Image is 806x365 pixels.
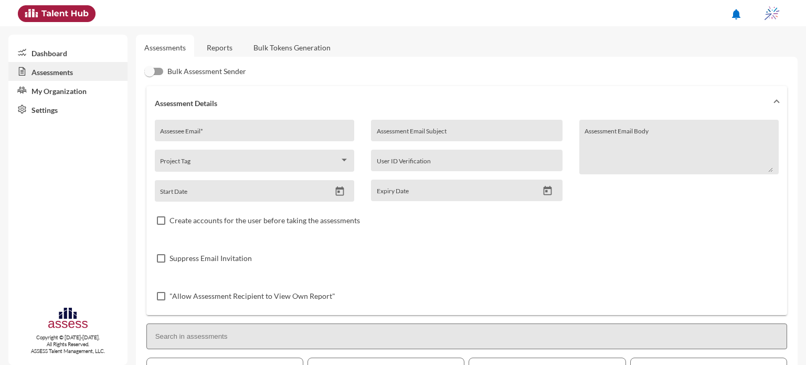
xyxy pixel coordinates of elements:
[167,65,246,78] span: Bulk Assessment Sender
[8,43,128,62] a: Dashboard
[146,120,787,315] div: Assessment Details
[8,100,128,119] a: Settings
[144,43,186,52] a: Assessments
[169,290,335,303] span: "Allow Assessment Recipient to View Own Report"
[47,306,89,332] img: assesscompany-logo.png
[169,252,252,265] span: Suppress Email Invitation
[146,324,787,349] input: Search in assessments
[538,185,557,196] button: Open calendar
[146,86,787,120] mat-expansion-panel-header: Assessment Details
[331,186,349,197] button: Open calendar
[8,62,128,81] a: Assessments
[8,81,128,100] a: My Organization
[155,99,766,108] mat-panel-title: Assessment Details
[169,214,360,227] span: Create accounts for the user before taking the assessments
[8,334,128,354] p: Copyright © [DATE]-[DATE]. All Rights Reserved. ASSESS Talent Management, LLC.
[198,35,241,60] a: Reports
[245,35,339,60] a: Bulk Tokens Generation
[730,8,743,20] mat-icon: notifications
